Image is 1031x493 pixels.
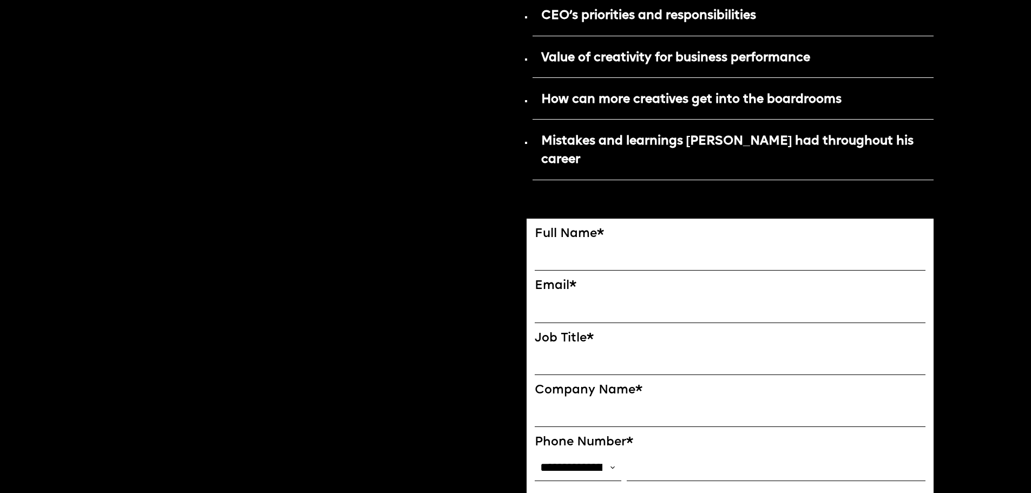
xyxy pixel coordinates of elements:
[535,279,926,293] label: Email
[541,10,756,22] strong: CEO’s priorities and responsibilities
[541,135,914,166] strong: Mistakes and learnings [PERSON_NAME] had throughout his career
[535,435,926,450] label: Phone Number
[535,383,926,398] label: Company Name
[535,227,926,241] label: Full Name
[541,52,810,64] strong: Value of creativity for business performance
[535,331,926,346] label: Job Title
[541,94,842,106] strong: How can more creatives get into the boardrooms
